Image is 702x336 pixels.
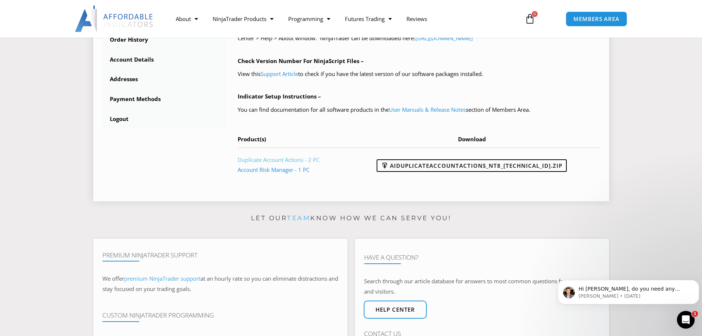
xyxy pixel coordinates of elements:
a: About [168,10,205,27]
iframe: Intercom live chat [677,311,695,329]
span: 1 [692,311,698,317]
a: Support Article [261,70,298,77]
a: Addresses [102,70,227,89]
span: Download [458,135,486,143]
h4: Have A Question? [364,254,600,261]
p: You can find documentation for all software products in the section of Members Area. [238,105,600,115]
nav: Menu [168,10,516,27]
a: Logout [102,110,227,129]
span: We offer [102,275,124,282]
span: MEMBERS AREA [573,16,619,22]
a: 0 [514,8,546,30]
h4: Custom NinjaTrader Programming [102,312,338,319]
iframe: Intercom notifications message [555,264,702,316]
a: Payment Methods [102,90,227,109]
b: Check Version Number For NinjaScript Files – [238,57,364,65]
p: Search through our article database for answers to most common questions from customers and visit... [364,276,600,297]
b: Indicator Setup Instructions – [238,93,321,100]
a: Programming [281,10,338,27]
a: Account Details [102,50,227,69]
a: Help center [364,301,427,319]
a: AIDuplicateAccountActions_NT8_[TECHNICAL_ID].zip [377,159,567,172]
p: Let our know how we can serve you! [93,212,609,224]
a: NinjaTrader Products [205,10,281,27]
p: View this to check if you have the latest version of our software packages installed. [238,69,600,79]
h4: Premium NinjaTrader Support [102,252,338,259]
a: Account Risk Manager - 1 PC [238,166,310,173]
a: Reviews [399,10,434,27]
a: User Manuals & Release Notes [389,106,466,113]
span: at an hourly rate so you can eliminate distractions and stay focused on your trading goals. [102,275,338,292]
a: Duplicate Account Actions - 2 PC [238,156,319,163]
a: MEMBERS AREA [566,11,627,27]
a: team [287,214,310,222]
a: Order History [102,30,227,49]
img: LogoAI | Affordable Indicators – NinjaTrader [75,6,154,32]
span: Product(s) [238,135,266,143]
a: premium NinjaTrader support [124,275,200,282]
span: Help center [376,307,415,312]
a: [URL][DOMAIN_NAME] [415,34,473,42]
a: Futures Trading [338,10,399,27]
span: 0 [532,11,538,17]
